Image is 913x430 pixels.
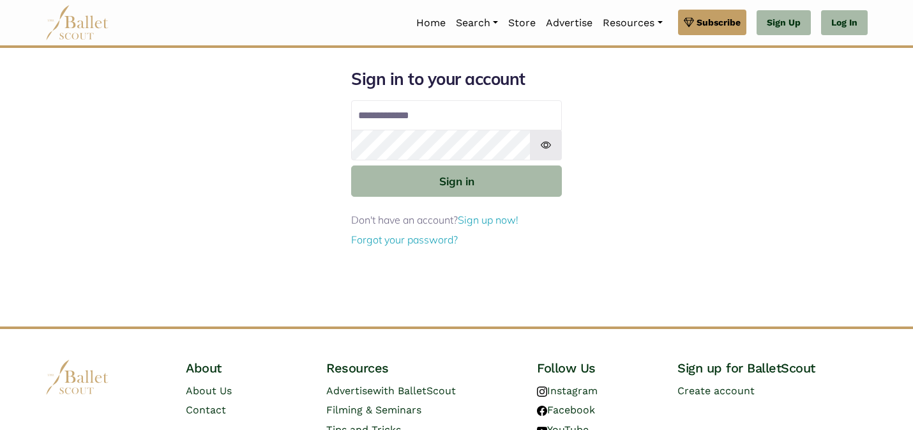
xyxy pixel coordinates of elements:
img: instagram logo [537,387,547,397]
h4: Resources [326,360,517,376]
a: Create account [677,385,755,397]
a: Advertisewith BalletScout [326,385,456,397]
img: facebook logo [537,406,547,416]
img: gem.svg [684,15,694,29]
a: Sign Up [757,10,811,36]
a: Home [411,10,451,36]
a: Facebook [537,404,595,416]
h4: About [186,360,306,376]
a: Advertise [541,10,598,36]
p: Don't have an account? [351,212,562,229]
a: Resources [598,10,667,36]
h4: Sign up for BalletScout [677,360,868,376]
a: Search [451,10,503,36]
a: Subscribe [678,10,746,35]
h4: Follow Us [537,360,657,376]
a: About Us [186,385,232,397]
h1: Sign in to your account [351,68,562,90]
a: Forgot your password? [351,233,458,246]
span: Subscribe [697,15,741,29]
a: Filming & Seminars [326,404,421,416]
a: Contact [186,404,226,416]
img: logo [45,360,109,395]
span: with BalletScout [373,385,456,397]
button: Sign in [351,165,562,197]
a: Instagram [537,385,598,397]
a: Log In [821,10,868,36]
a: Sign up now! [458,213,518,226]
a: Store [503,10,541,36]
